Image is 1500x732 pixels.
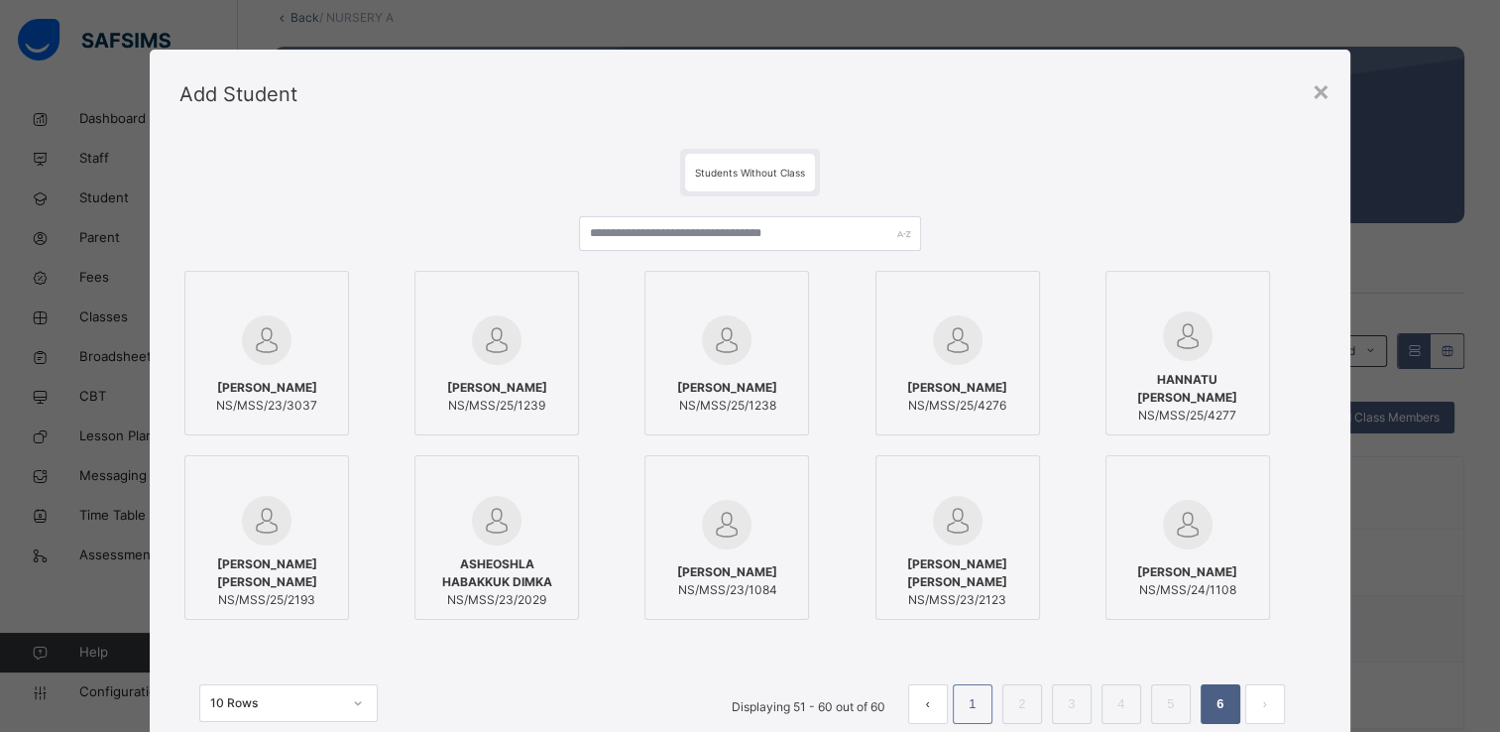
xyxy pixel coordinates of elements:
[677,581,777,599] span: NS/MSS/23/1084
[1116,407,1259,425] span: NS/MSS/25/4277
[425,591,568,609] span: NS/MSS/23/2029
[1111,691,1130,717] a: 4
[908,684,948,724] li: 上一页
[425,555,568,591] span: ASHEOSHLA HABAKKUK DIMKA
[1101,684,1141,724] li: 4
[1163,311,1212,361] img: default.svg
[933,496,982,546] img: default.svg
[677,379,777,397] span: [PERSON_NAME]
[677,563,777,581] span: [PERSON_NAME]
[210,694,341,712] div: 10 Rows
[908,684,948,724] button: prev page
[447,397,547,415] span: NS/MSS/25/1239
[1161,691,1180,717] a: 5
[1002,684,1042,724] li: 2
[1312,69,1330,111] div: ×
[1012,691,1031,717] a: 2
[717,684,900,724] li: Displaying 51 - 60 out of 60
[472,315,521,365] img: default.svg
[1137,581,1237,599] span: NS/MSS/24/1108
[1245,684,1285,724] li: 下一页
[963,691,981,717] a: 1
[677,397,777,415] span: NS/MSS/25/1238
[1211,691,1229,717] a: 6
[216,397,317,415] span: NS/MSS/23/3037
[195,555,338,591] span: [PERSON_NAME] [PERSON_NAME]
[242,496,291,546] img: default.svg
[953,684,992,724] li: 1
[702,500,751,549] img: default.svg
[1151,684,1191,724] li: 5
[886,591,1029,609] span: NS/MSS/23/2123
[886,555,1029,591] span: [PERSON_NAME] [PERSON_NAME]
[472,496,521,546] img: default.svg
[1201,684,1240,724] li: 6
[1137,563,1237,581] span: [PERSON_NAME]
[907,379,1007,397] span: [PERSON_NAME]
[179,82,297,106] span: Add Student
[1062,691,1081,717] a: 3
[1245,684,1285,724] button: next page
[1052,684,1092,724] li: 3
[216,379,317,397] span: [PERSON_NAME]
[195,591,338,609] span: NS/MSS/25/2193
[695,167,805,179] span: Students Without Class
[447,379,547,397] span: [PERSON_NAME]
[1116,371,1259,407] span: HANNATU [PERSON_NAME]
[1163,500,1212,549] img: default.svg
[933,315,982,365] img: default.svg
[702,315,751,365] img: default.svg
[242,315,291,365] img: default.svg
[907,397,1007,415] span: NS/MSS/25/4276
